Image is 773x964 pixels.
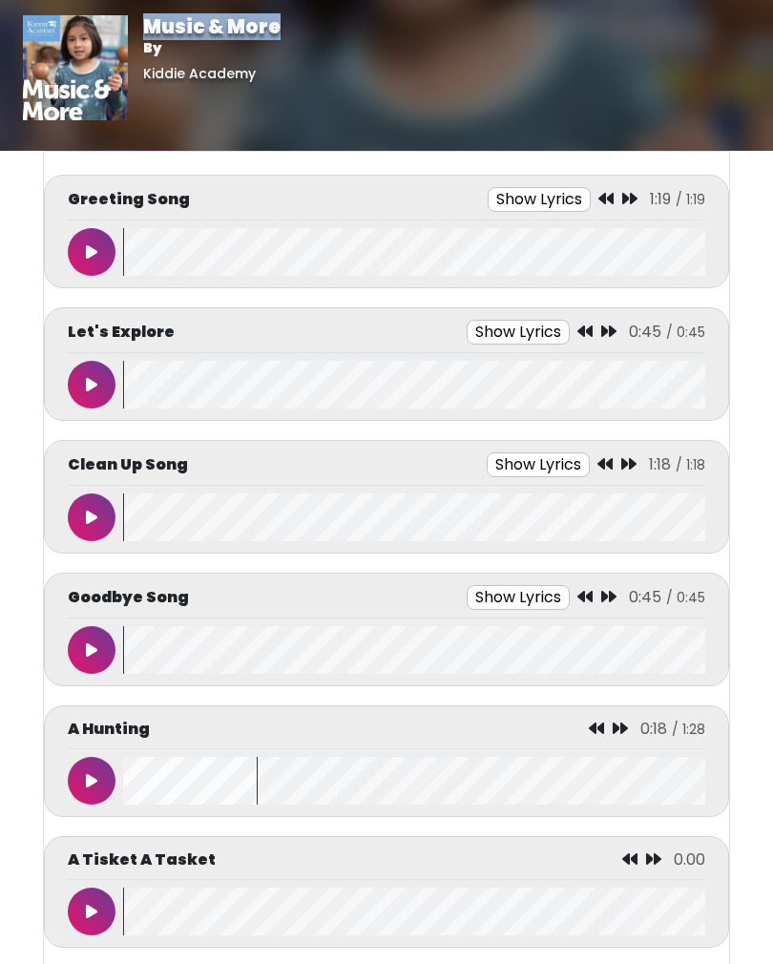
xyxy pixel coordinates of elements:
[143,66,281,82] h6: Kiddie Academy
[650,188,671,210] span: 1:19
[68,718,150,741] p: A Hunting
[488,187,591,212] button: Show Lyrics
[467,320,570,345] button: Show Lyrics
[467,585,570,610] button: Show Lyrics
[666,588,705,607] span: / 0:45
[666,323,705,342] span: / 0:45
[672,720,705,739] span: / 1:28
[68,188,190,211] p: Greeting Song
[676,455,705,474] span: / 1:18
[68,453,188,476] p: Clean Up Song
[143,15,281,38] h1: Music & More
[68,849,216,871] p: A Tisket A Tasket
[68,586,189,609] p: Goodbye Song
[23,15,128,120] img: 01vrkzCYTteBT1eqlInO
[676,190,705,209] span: / 1:19
[629,321,661,343] span: 0:45
[143,38,281,58] p: By
[640,718,667,740] span: 0:18
[629,586,661,608] span: 0:45
[649,453,671,475] span: 1:18
[68,321,175,344] p: Let's Explore
[487,452,590,477] button: Show Lyrics
[674,849,705,870] span: 0.00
